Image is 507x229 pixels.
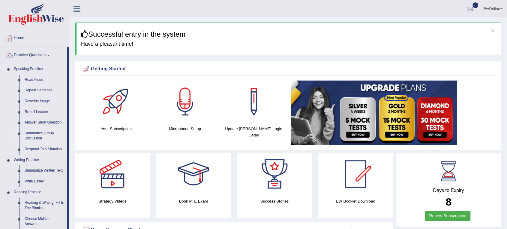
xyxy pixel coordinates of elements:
button: × [491,27,495,34]
a: Summarize Written Text [22,165,67,176]
h4: Days to Expiry [403,188,494,193]
h4: Update [PERSON_NAME] Login Detail [222,126,285,138]
h4: Have a pleasant time! [81,41,496,47]
a: Home [0,30,69,45]
a: Renew Subscription [425,211,470,221]
h4: Success Stories [237,198,312,204]
a: Describe Image [22,96,67,107]
h3: Successful entry in the system [81,30,496,38]
a: Summarize Group Discussion [22,128,67,144]
a: Answer Short Question [22,117,67,128]
h4: Microphone Setup [154,126,216,132]
h4: Strategy Videos [75,198,150,204]
img: small5.jpg [291,81,457,145]
h4: EW Booklet Download [318,198,393,204]
a: Speaking Practice [11,64,67,75]
h4: Book PTE Exam [156,198,231,204]
div: Getting Started [82,65,494,74]
h4: Your Subscription [85,126,148,132]
b: 8 [445,196,451,208]
a: Writing Practice [11,155,67,166]
a: Write Essay [22,176,67,187]
span: 0 [472,2,478,8]
a: Repeat Sentence [22,85,67,96]
a: Reading & Writing: Fill In The Blanks [22,197,67,213]
a: Read Aloud [22,75,67,85]
a: Reading Practice [11,187,67,198]
a: Practice Questions [0,47,67,62]
a: Re-tell Lecture [22,107,67,118]
a: Respond To A Situation [22,144,67,155]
